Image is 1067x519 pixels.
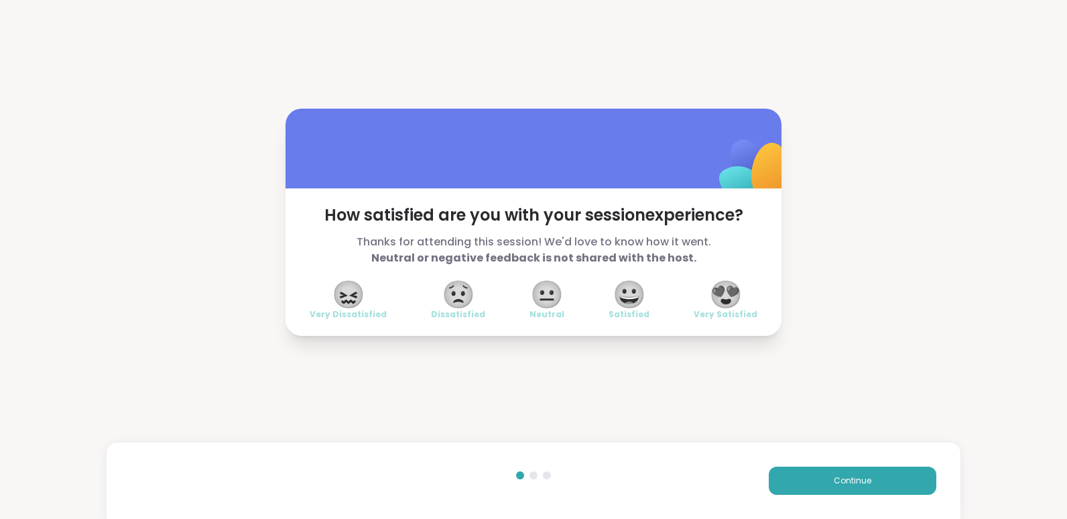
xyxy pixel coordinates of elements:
span: Very Dissatisfied [310,309,387,320]
span: 😟 [442,282,475,306]
span: Very Satisfied [694,309,757,320]
span: Thanks for attending this session! We'd love to know how it went. [310,234,757,266]
b: Neutral or negative feedback is not shared with the host. [371,250,696,266]
span: 😐 [530,282,564,306]
span: 😍 [709,282,743,306]
span: How satisfied are you with your session experience? [310,205,757,226]
button: Continue [769,467,936,495]
span: 😀 [613,282,646,306]
span: Satisfied [609,309,649,320]
span: Neutral [529,309,564,320]
span: 😖 [332,282,365,306]
img: ShareWell Logomark [688,105,821,238]
span: Dissatisfied [431,309,485,320]
span: Continue [834,475,871,487]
